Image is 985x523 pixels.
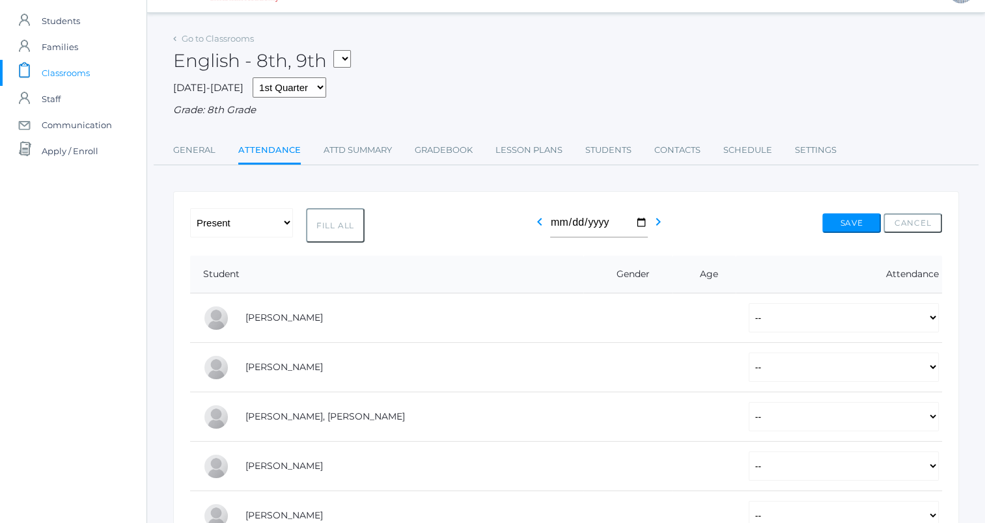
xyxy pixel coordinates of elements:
[736,256,942,293] th: Attendance
[723,137,772,163] a: Schedule
[42,34,78,60] span: Families
[190,256,583,293] th: Student
[306,208,365,243] button: Fill All
[822,213,881,233] button: Save
[654,137,701,163] a: Contacts
[673,256,735,293] th: Age
[324,137,392,163] a: Attd Summary
[203,355,229,381] div: Eva Carr
[795,137,837,163] a: Settings
[650,220,666,232] a: chevron_right
[203,305,229,331] div: Pierce Brozek
[42,86,61,112] span: Staff
[42,112,112,138] span: Communication
[883,213,942,233] button: Cancel
[238,137,301,165] a: Attendance
[182,33,254,44] a: Go to Classrooms
[203,404,229,430] div: Presley Davenport
[245,509,323,521] a: [PERSON_NAME]
[173,81,243,94] span: [DATE]-[DATE]
[532,214,548,230] i: chevron_left
[173,137,215,163] a: General
[42,8,80,34] span: Students
[42,138,98,164] span: Apply / Enroll
[583,256,673,293] th: Gender
[203,453,229,479] div: LaRae Erner
[532,220,548,232] a: chevron_left
[42,60,90,86] span: Classrooms
[585,137,631,163] a: Students
[245,312,323,323] a: [PERSON_NAME]
[650,214,666,230] i: chevron_right
[173,51,351,71] h2: English - 8th, 9th
[415,137,473,163] a: Gradebook
[245,361,323,373] a: [PERSON_NAME]
[245,410,405,422] a: [PERSON_NAME], [PERSON_NAME]
[173,103,959,118] div: Grade: 8th Grade
[495,137,562,163] a: Lesson Plans
[245,460,323,472] a: [PERSON_NAME]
